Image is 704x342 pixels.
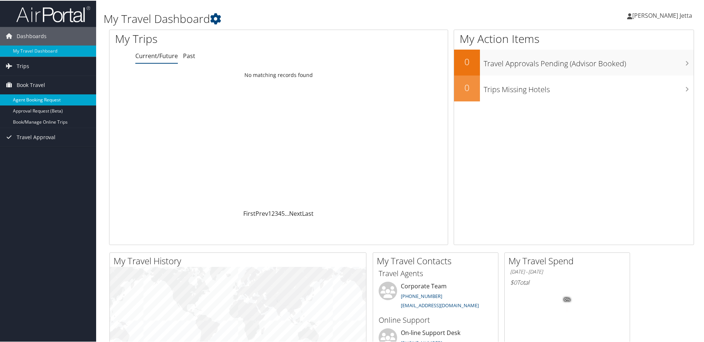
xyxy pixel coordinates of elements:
[115,30,301,46] h1: My Trips
[285,209,289,217] span: …
[627,4,700,26] a: [PERSON_NAME] Jetta
[16,5,90,22] img: airportal-logo.png
[302,209,314,217] a: Last
[104,10,501,26] h1: My Travel Dashboard
[268,209,271,217] a: 1
[377,254,498,266] h2: My Travel Contacts
[564,297,570,301] tspan: 0%
[454,49,694,75] a: 0Travel Approvals Pending (Advisor Booked)
[401,292,442,299] a: [PHONE_NUMBER]
[510,268,624,275] h6: [DATE] - [DATE]
[510,278,624,286] h6: Total
[183,51,195,59] a: Past
[454,75,694,101] a: 0Trips Missing Hotels
[632,11,692,19] span: [PERSON_NAME] Jetta
[109,68,448,81] td: No matching records found
[17,56,29,75] span: Trips
[484,54,694,68] h3: Travel Approvals Pending (Advisor Booked)
[484,80,694,94] h3: Trips Missing Hotels
[375,281,496,311] li: Corporate Team
[281,209,285,217] a: 5
[379,314,493,325] h3: Online Support
[454,30,694,46] h1: My Action Items
[271,209,275,217] a: 2
[114,254,366,266] h2: My Travel History
[278,209,281,217] a: 4
[454,81,480,93] h2: 0
[255,209,268,217] a: Prev
[508,254,630,266] h2: My Travel Spend
[135,51,178,59] a: Current/Future
[275,209,278,217] a: 3
[17,127,55,146] span: Travel Approval
[17,26,47,45] span: Dashboards
[17,75,45,94] span: Book Travel
[379,268,493,278] h3: Travel Agents
[454,55,480,67] h2: 0
[510,278,517,286] span: $0
[401,301,479,308] a: [EMAIL_ADDRESS][DOMAIN_NAME]
[289,209,302,217] a: Next
[243,209,255,217] a: First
